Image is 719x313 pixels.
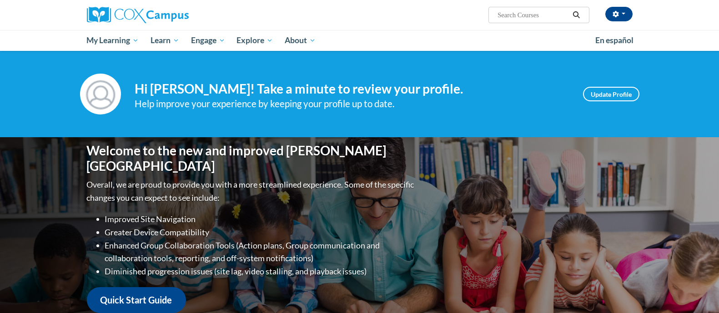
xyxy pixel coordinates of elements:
[81,30,145,51] a: My Learning
[87,143,417,174] h1: Welcome to the new and improved [PERSON_NAME][GEOGRAPHIC_DATA]
[231,30,279,51] a: Explore
[87,7,260,23] a: Cox Campus
[87,7,189,23] img: Cox Campus
[105,213,417,226] li: Improved Site Navigation
[285,35,316,46] span: About
[135,96,569,111] div: Help improve your experience by keeping your profile up to date.
[497,10,569,20] input: Search Courses
[87,178,417,204] p: Overall, we are proud to provide you with a more streamlined experience. Some of the specific cha...
[105,226,417,239] li: Greater Device Compatibility
[185,30,231,51] a: Engage
[279,30,322,51] a: About
[73,30,646,51] div: Main menu
[583,87,639,101] a: Update Profile
[145,30,185,51] a: Learn
[191,35,225,46] span: Engage
[151,35,179,46] span: Learn
[105,265,417,278] li: Diminished progression issues (site lag, video stalling, and playback issues)
[236,35,273,46] span: Explore
[605,7,633,21] button: Account Settings
[595,35,634,45] span: En español
[135,81,569,97] h4: Hi [PERSON_NAME]! Take a minute to review your profile.
[80,74,121,114] img: Profile Image
[87,287,186,313] a: Quick Start Guide
[589,31,639,50] a: En español
[86,35,139,46] span: My Learning
[569,10,583,20] button: Search
[105,239,417,265] li: Enhanced Group Collaboration Tools (Action plans, Group communication and collaboration tools, re...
